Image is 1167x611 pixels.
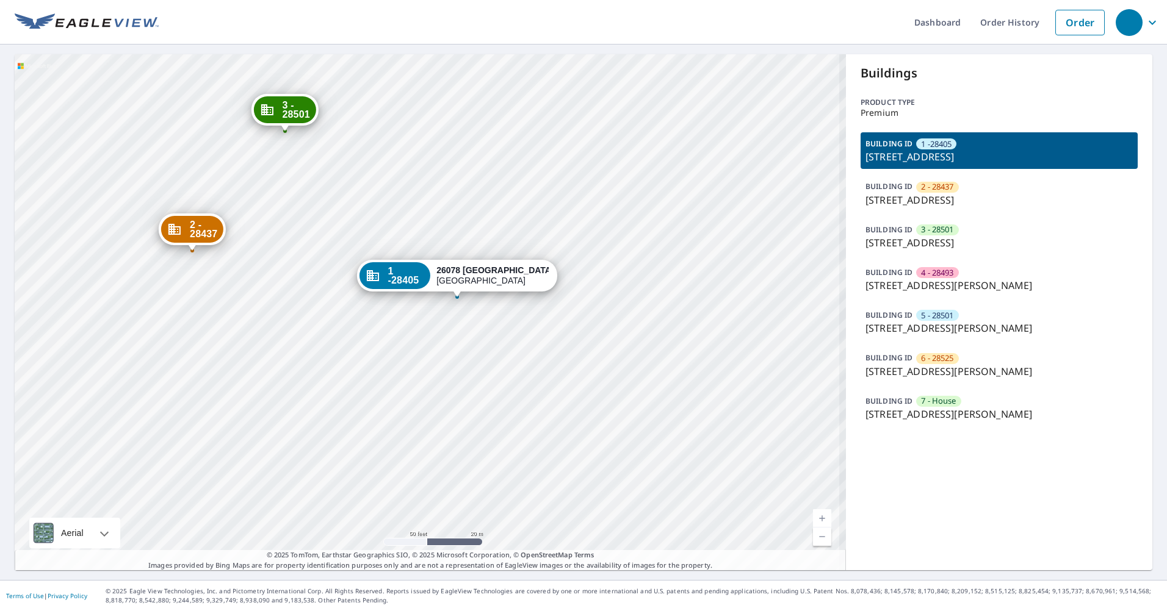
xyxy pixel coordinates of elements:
[283,101,310,119] span: 3 - 28501
[6,592,87,599] p: |
[267,550,594,560] span: © 2025 TomTom, Earthstar Geographics SIO, © 2025 Microsoft Corporation, ©
[159,213,226,251] div: Dropped pin, building 2 - 28437, Commercial property, 28214 Maitrott St Southfield, MI 48034
[865,193,1133,207] p: [STREET_ADDRESS]
[865,407,1133,421] p: [STREET_ADDRESS][PERSON_NAME]
[521,550,572,559] a: OpenStreetMap
[921,267,953,279] span: 4 - 28493
[865,278,1133,293] p: [STREET_ADDRESS][PERSON_NAME]
[15,13,159,32] img: EV Logo
[48,591,87,600] a: Privacy Policy
[190,220,217,238] span: 2 - 28437
[865,138,912,149] p: BUILDING ID
[357,260,557,298] div: Dropped pin, building 1 -28405, Commercial property, 26078 Franklin Pointe Dr Southfield, MI 48034
[861,97,1138,108] p: Product type
[865,235,1133,250] p: [STREET_ADDRESS]
[865,181,912,191] p: BUILDING ID
[388,266,425,285] span: 1 -28405
[861,64,1138,82] p: Buildings
[865,224,912,235] p: BUILDING ID
[865,364,1133,379] p: [STREET_ADDRESS][PERSON_NAME]
[921,224,953,235] span: 3 - 28501
[861,108,1138,118] p: Premium
[865,149,1133,164] p: [STREET_ADDRESS]
[921,352,953,364] span: 6 - 28525
[865,396,912,406] p: BUILDING ID
[1055,10,1105,35] a: Order
[813,527,831,546] a: Current Level 19, Zoom Out
[921,395,956,407] span: 7 - House
[865,321,1133,335] p: [STREET_ADDRESS][PERSON_NAME]
[57,518,87,548] div: Aerial
[436,265,554,275] strong: 26078 [GEOGRAPHIC_DATA]
[251,94,319,132] div: Dropped pin, building 3 - 28501, Commercial property, 28260 Maitrott St Southfield, MI 48034-1662
[106,587,1161,605] p: © 2025 Eagle View Technologies, Inc. and Pictometry International Corp. All Rights Reserved. Repo...
[921,138,952,150] span: 1 -28405
[15,550,846,570] p: Images provided by Bing Maps are for property identification purposes only and are not a represen...
[865,310,912,320] p: BUILDING ID
[29,518,120,548] div: Aerial
[574,550,594,559] a: Terms
[921,181,953,193] span: 2 - 28437
[436,265,548,286] div: [GEOGRAPHIC_DATA]
[921,310,953,321] span: 5 - 28501
[6,591,44,600] a: Terms of Use
[865,352,912,363] p: BUILDING ID
[865,267,912,277] p: BUILDING ID
[813,509,831,527] a: Current Level 19, Zoom In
